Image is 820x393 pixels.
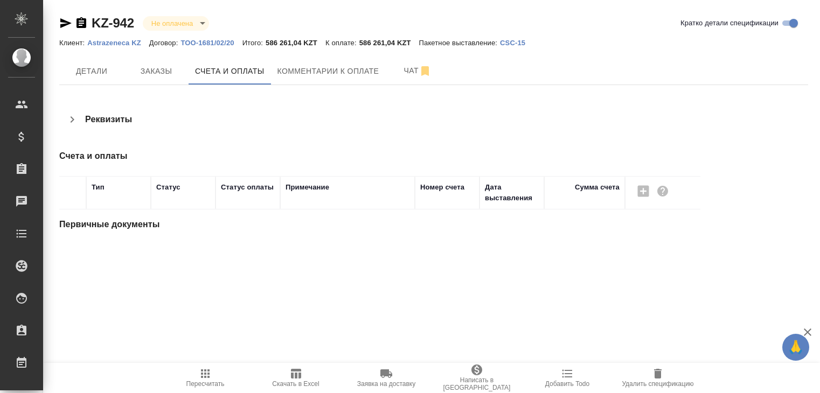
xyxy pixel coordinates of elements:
span: Детали [66,65,117,78]
a: ТОО-1681/02/20 [180,38,242,47]
span: 🙏 [787,336,805,359]
p: К оплате: [325,39,359,47]
span: Заказы [130,65,182,78]
div: Примечание [286,182,329,193]
span: Комментарии к оплате [277,65,379,78]
a: CSC-15 [500,38,533,47]
button: 🙏 [782,334,809,361]
div: Не оплачена [143,16,209,31]
button: Не оплачена [148,19,196,28]
p: ТОО-1681/02/20 [180,39,242,47]
p: Итого: [242,39,266,47]
span: Чат [392,64,443,78]
p: 586 261,04 KZT [359,39,419,47]
p: Клиент: [59,39,87,47]
div: Дата выставления [485,182,539,203]
svg: Отписаться [419,65,432,78]
a: KZ-942 [92,16,134,30]
h4: Первичные документы [59,218,640,231]
a: Astrazeneca KZ [87,38,149,47]
h4: Реквизиты [85,113,132,126]
h4: Счета и оплаты [59,150,640,163]
div: Тип [92,182,105,193]
p: Astrazeneca KZ [87,39,149,47]
button: Скопировать ссылку [75,17,88,30]
p: Договор: [149,39,181,47]
span: Счета и оплаты [195,65,265,78]
div: Сумма счета [575,182,620,193]
span: Кратко детали спецификации [680,18,779,29]
p: CSC-15 [500,39,533,47]
p: Пакетное выставление: [419,39,500,47]
button: Скопировать ссылку для ЯМессенджера [59,17,72,30]
p: 586 261,04 KZT [266,39,325,47]
div: Статус оплаты [221,182,274,193]
div: Статус [156,182,180,193]
div: Номер счета [420,182,464,193]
